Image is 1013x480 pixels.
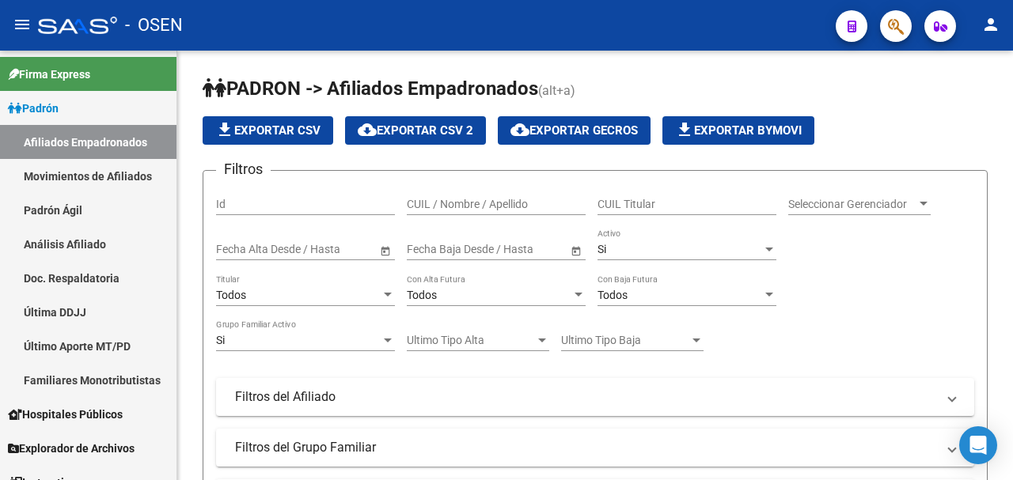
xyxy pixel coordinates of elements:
span: Todos [407,289,437,301]
mat-icon: cloud_download [510,120,529,139]
span: Explorador de Archivos [8,440,135,457]
span: Exportar Bymovi [675,123,802,138]
span: Exportar GECROS [510,123,638,138]
h3: Filtros [216,158,271,180]
mat-icon: cloud_download [358,120,377,139]
mat-icon: file_download [215,120,234,139]
mat-expansion-panel-header: Filtros del Afiliado [216,378,974,416]
button: Open calendar [567,242,584,259]
button: Open calendar [377,242,393,259]
input: Start date [407,243,456,256]
button: Exportar GECROS [498,116,651,145]
span: Padrón [8,100,59,117]
mat-icon: menu [13,15,32,34]
span: Si [598,243,606,255]
span: Hospitales Públicos [8,406,123,423]
span: Ultimo Tipo Baja [561,334,689,347]
button: Exportar CSV [203,116,333,145]
button: Exportar Bymovi [662,116,814,145]
span: Exportar CSV 2 [358,123,473,138]
mat-expansion-panel-header: Filtros del Grupo Familiar [216,429,974,467]
span: Todos [216,289,246,301]
button: Exportar CSV 2 [345,116,486,145]
span: PADRON -> Afiliados Empadronados [203,77,538,100]
mat-icon: person [981,15,1000,34]
mat-panel-title: Filtros del Grupo Familiar [235,439,936,456]
span: Ultimo Tipo Alta [407,334,535,347]
input: End date [469,243,547,256]
mat-panel-title: Filtros del Afiliado [235,388,936,406]
input: Start date [216,243,265,256]
span: Si [216,334,225,346]
span: - OSEN [125,8,183,43]
span: (alt+a) [538,83,575,98]
span: Firma Express [8,66,90,83]
mat-icon: file_download [675,120,694,139]
span: Exportar CSV [215,123,321,138]
span: Seleccionar Gerenciador [788,198,916,211]
div: Open Intercom Messenger [959,426,997,464]
input: End date [279,243,356,256]
span: Todos [598,289,628,301]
